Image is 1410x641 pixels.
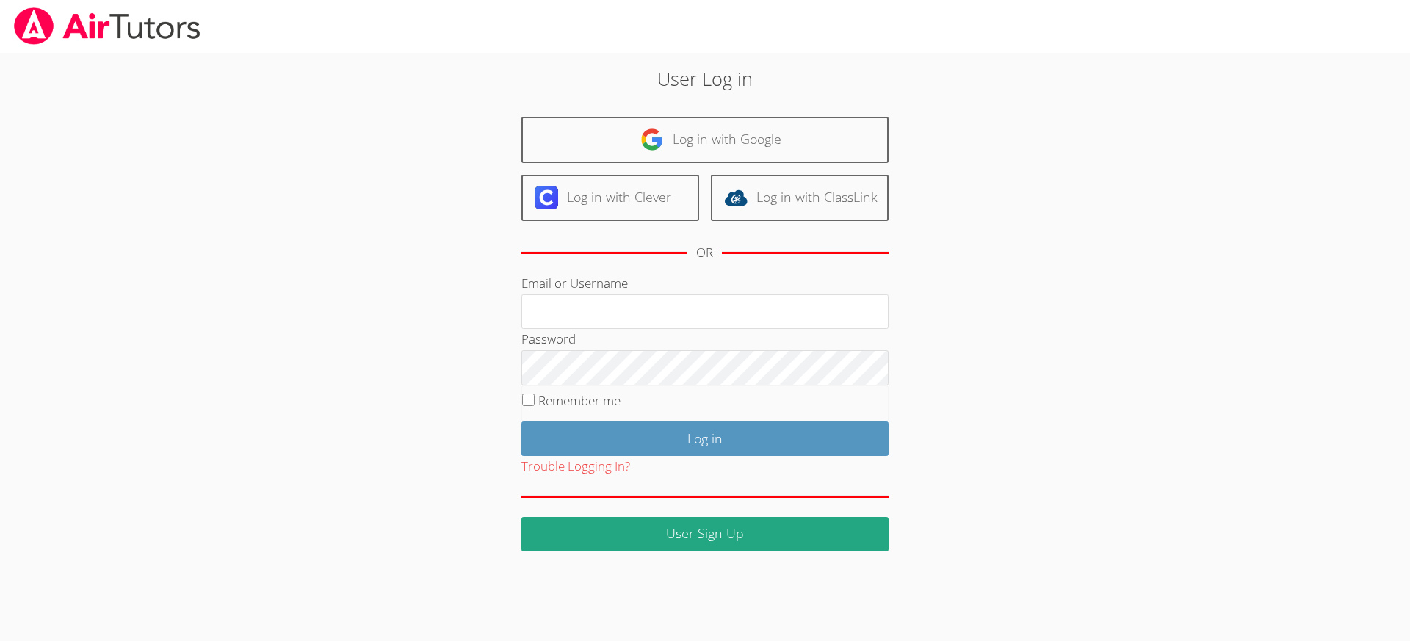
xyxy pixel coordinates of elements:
a: Log in with ClassLink [711,175,889,221]
a: Log in with Clever [521,175,699,221]
img: classlink-logo-d6bb404cc1216ec64c9a2012d9dc4662098be43eaf13dc465df04b49fa7ab582.svg [724,186,748,209]
h2: User Log in [325,65,1086,93]
a: Log in with Google [521,117,889,163]
img: google-logo-50288ca7cdecda66e5e0955fdab243c47b7ad437acaf1139b6f446037453330a.svg [640,128,664,151]
img: airtutors_banner-c4298cdbf04f3fff15de1276eac7730deb9818008684d7c2e4769d2f7ddbe033.png [12,7,202,45]
label: Password [521,330,576,347]
label: Remember me [538,392,621,409]
label: Email or Username [521,275,628,291]
a: User Sign Up [521,517,889,551]
button: Trouble Logging In? [521,456,630,477]
div: OR [696,242,713,264]
input: Log in [521,421,889,456]
img: clever-logo-6eab21bc6e7a338710f1a6ff85c0baf02591cd810cc4098c63d3a4b26e2feb20.svg [535,186,558,209]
